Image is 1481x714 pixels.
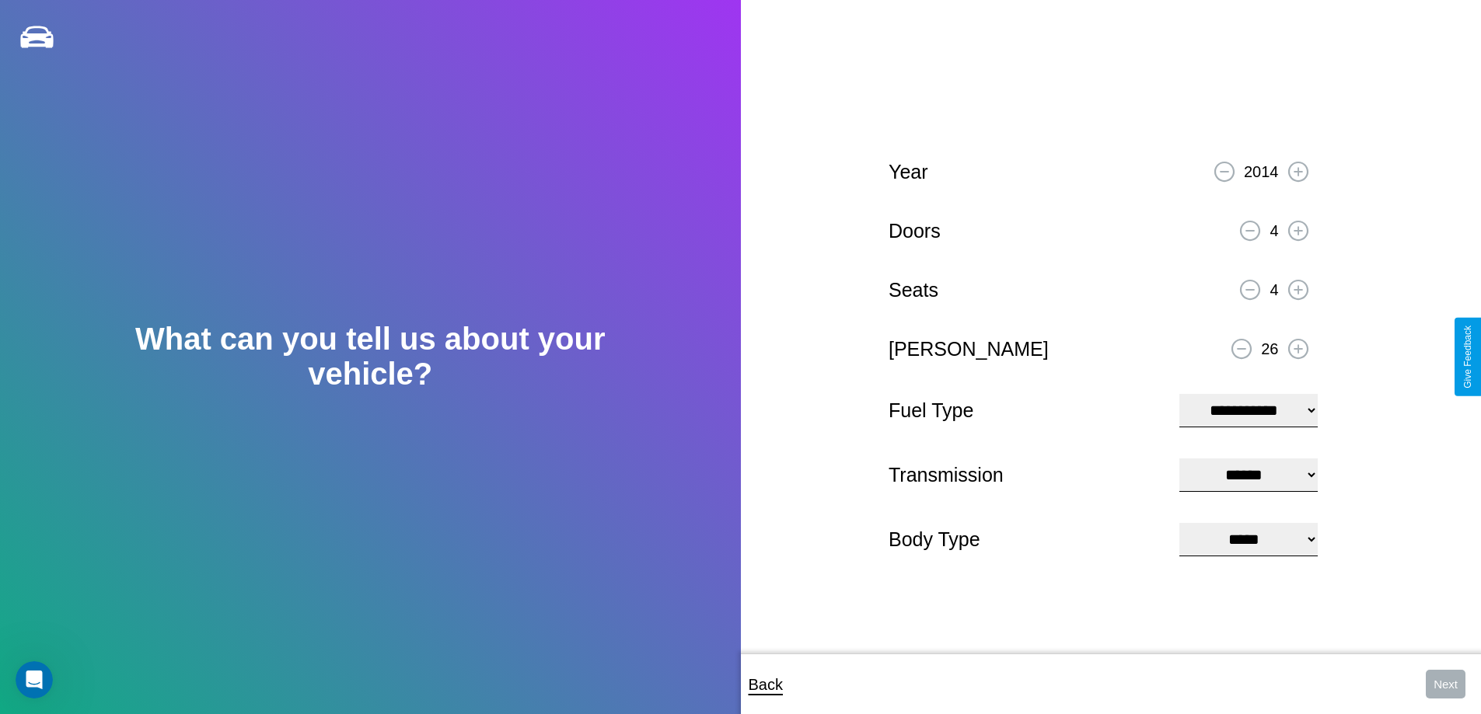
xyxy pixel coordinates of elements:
p: Seats [889,273,938,308]
p: Year [889,155,928,190]
p: Fuel Type [889,393,1164,428]
p: 26 [1261,335,1278,363]
h2: What can you tell us about your vehicle? [74,322,666,392]
p: Back [749,670,783,698]
iframe: Intercom live chat [16,661,53,698]
button: Next [1426,670,1465,698]
div: Give Feedback [1462,326,1473,388]
p: 4 [1270,276,1278,304]
p: 2014 [1244,158,1279,186]
p: Transmission [889,458,1164,493]
p: [PERSON_NAME] [889,332,1049,367]
p: Body Type [889,522,1164,557]
p: 4 [1270,217,1278,245]
p: Doors [889,214,941,249]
